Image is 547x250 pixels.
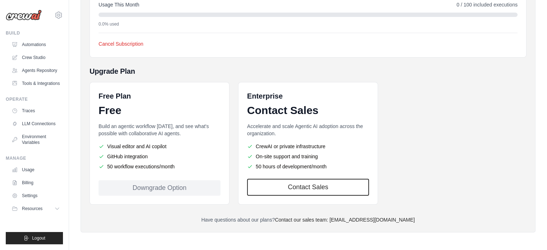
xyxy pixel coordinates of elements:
[99,163,220,170] li: 50 workflow executions/month
[6,96,63,102] div: Operate
[9,105,63,117] a: Traces
[99,123,220,137] p: Build an agentic workflow [DATE], and see what's possible with collaborative AI agents.
[247,143,369,150] li: CrewAI or private infrastructure
[32,235,45,241] span: Logout
[511,215,547,250] iframe: Chat Widget
[9,203,63,214] button: Resources
[99,1,139,8] span: Usage This Month
[9,52,63,63] a: Crew Studio
[99,91,131,101] h6: Free Plan
[6,155,63,161] div: Manage
[99,21,119,27] span: 0.0% used
[247,179,369,196] a: Contact Sales
[247,91,369,101] h6: Enterprise
[6,30,63,36] div: Build
[275,217,415,223] a: Contact our sales team: [EMAIL_ADDRESS][DOMAIN_NAME]
[22,206,42,212] span: Resources
[99,143,220,150] li: Visual editor and AI copilot
[9,164,63,176] a: Usage
[9,39,63,50] a: Automations
[247,153,369,160] li: On-site support and training
[9,78,63,89] a: Tools & Integrations
[9,131,63,148] a: Environment Variables
[9,190,63,201] a: Settings
[247,123,369,137] p: Accelerate and scale Agentic AI adoption across the organization.
[99,153,220,160] li: GitHub integration
[90,216,527,223] p: Have questions about our plans?
[247,163,369,170] li: 50 hours of development/month
[9,177,63,188] a: Billing
[99,180,220,196] div: Downgrade Option
[247,104,369,117] div: Contact Sales
[6,10,42,21] img: Logo
[9,118,63,129] a: LLM Connections
[9,65,63,76] a: Agents Repository
[90,66,527,76] h5: Upgrade Plan
[99,104,220,117] div: Free
[456,1,518,8] span: 0 / 100 included executions
[6,232,63,244] button: Logout
[99,40,143,47] button: Cancel Subscription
